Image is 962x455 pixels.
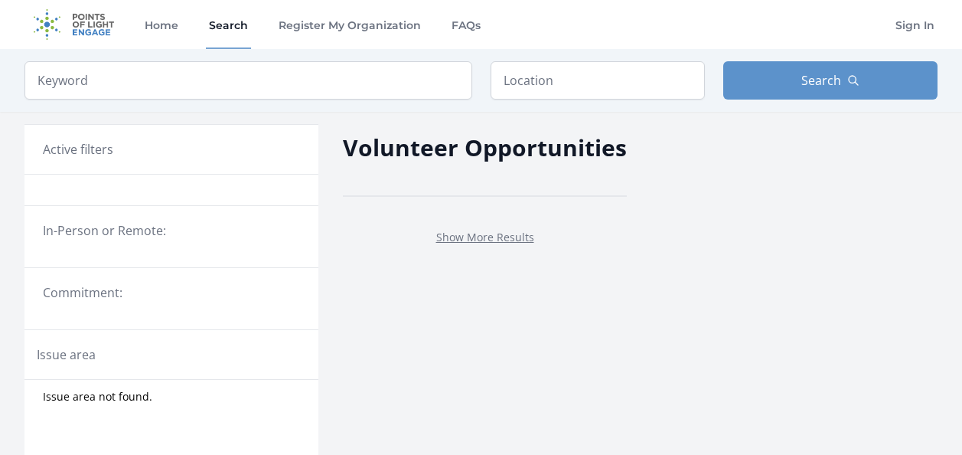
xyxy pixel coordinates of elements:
span: Issue area not found. [43,389,152,404]
legend: Commitment: [43,283,300,302]
span: Search [801,71,841,90]
h2: Volunteer Opportunities [343,130,627,165]
a: Show More Results [436,230,534,244]
legend: In-Person or Remote: [43,221,300,240]
legend: Issue area [37,345,96,364]
input: Location [491,61,705,100]
button: Search [723,61,938,100]
input: Keyword [24,61,472,100]
h3: Active filters [43,140,113,159]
